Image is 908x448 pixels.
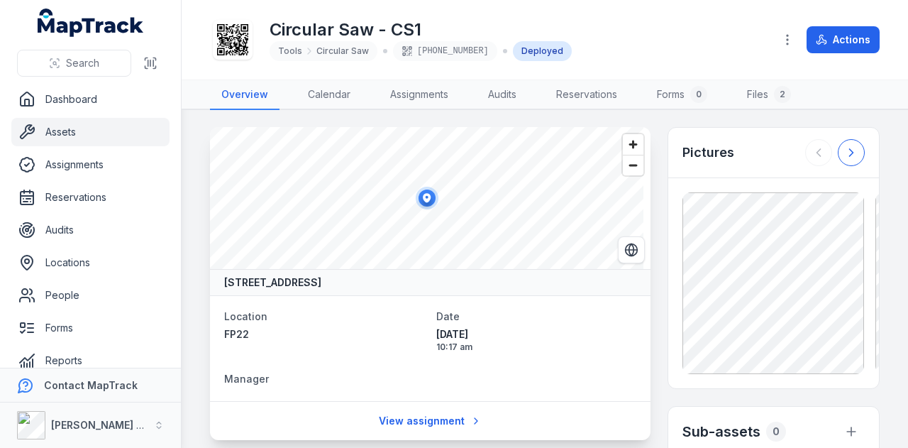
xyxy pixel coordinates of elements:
a: Audits [477,80,528,110]
a: Reports [11,346,170,375]
a: Reservations [545,80,629,110]
button: Actions [807,26,880,53]
a: View assignment [370,408,491,435]
a: Forms [11,314,170,342]
button: Search [17,50,131,77]
strong: [PERSON_NAME] Group [51,419,167,431]
h3: Pictures [682,143,734,163]
a: People [11,281,170,310]
span: 10:17 am [436,342,637,353]
time: 18/02/2025, 10:17:25 am [436,327,637,353]
a: Overview [210,80,279,110]
div: Deployed [513,41,572,61]
a: Files2 [736,80,802,110]
a: Locations [11,248,170,277]
a: FP22 [224,327,425,342]
span: Search [66,56,99,70]
a: Assignments [11,151,170,179]
button: Zoom out [623,155,643,175]
a: Forms0 [646,80,719,110]
span: FP22 [224,328,249,340]
a: Calendar [297,80,362,110]
span: [DATE] [436,327,637,342]
span: Location [224,310,267,322]
div: 2 [774,86,791,103]
a: Assignments [379,80,460,110]
h2: Sub-assets [682,422,760,442]
button: Zoom in [623,134,643,155]
a: MapTrack [38,9,144,37]
a: Assets [11,118,170,146]
strong: [STREET_ADDRESS] [224,275,321,290]
canvas: Map [210,127,643,269]
div: 0 [766,422,786,442]
h1: Circular Saw - CS1 [270,18,572,41]
span: Date [436,310,460,322]
strong: Contact MapTrack [44,379,138,391]
span: Circular Saw [316,45,369,57]
span: Tools [278,45,302,57]
div: [PHONE_NUMBER] [393,41,497,61]
a: Dashboard [11,85,170,114]
span: Manager [224,373,269,385]
div: 0 [690,86,707,103]
button: Switch to Satellite View [618,236,645,263]
a: Reservations [11,183,170,212]
a: Audits [11,216,170,244]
